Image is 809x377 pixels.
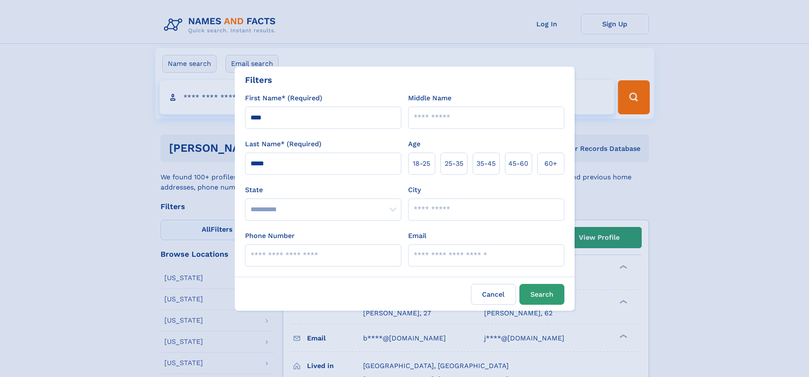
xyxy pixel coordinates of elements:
div: Filters [245,74,272,86]
label: State [245,185,401,195]
label: City [408,185,421,195]
span: 60+ [544,159,557,169]
label: First Name* (Required) [245,93,322,103]
span: 25‑35 [445,159,463,169]
span: 18‑25 [413,159,430,169]
span: 45‑60 [508,159,528,169]
label: Cancel [471,284,516,305]
label: Phone Number [245,231,295,241]
label: Email [408,231,426,241]
span: 35‑45 [476,159,496,169]
label: Age [408,139,420,149]
label: Middle Name [408,93,451,103]
label: Last Name* (Required) [245,139,321,149]
button: Search [519,284,564,305]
